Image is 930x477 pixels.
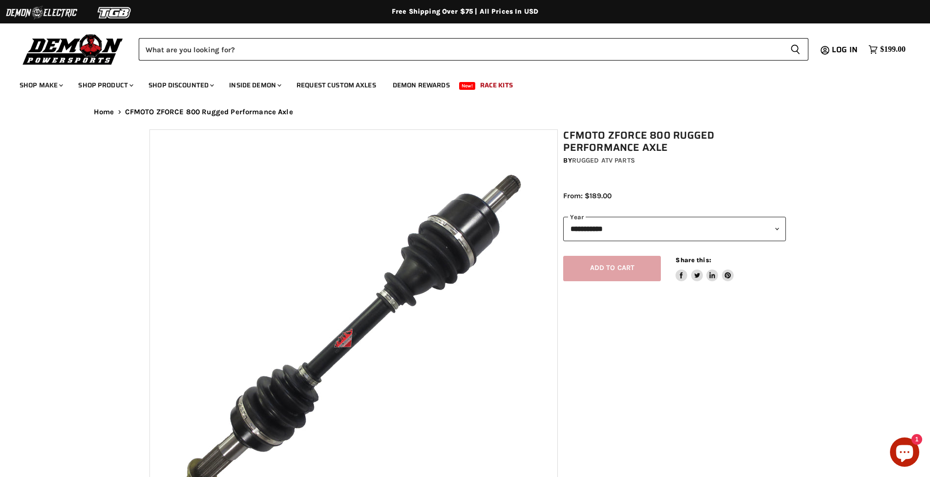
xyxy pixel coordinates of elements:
[71,75,139,95] a: Shop Product
[473,75,520,95] a: Race Kits
[385,75,457,95] a: Demon Rewards
[125,108,293,116] span: CFMOTO ZFORCE 800 Rugged Performance Axle
[141,75,220,95] a: Shop Discounted
[832,43,858,56] span: Log in
[289,75,383,95] a: Request Custom Axles
[563,191,612,200] span: From: $189.00
[864,42,910,57] a: $199.00
[563,129,786,154] h1: CFMOTO ZFORCE 800 Rugged Performance Axle
[74,108,856,116] nav: Breadcrumbs
[887,437,922,469] inbox-online-store-chat: Shopify online store chat
[12,71,903,95] ul: Main menu
[139,38,782,61] input: Search
[74,7,856,16] div: Free Shipping Over $75 | All Prices In USD
[563,155,786,166] div: by
[572,156,635,165] a: Rugged ATV Parts
[20,32,127,66] img: Demon Powersports
[676,256,711,264] span: Share this:
[782,38,808,61] button: Search
[676,256,734,282] aside: Share this:
[78,3,151,22] img: TGB Logo 2
[459,82,476,90] span: New!
[139,38,808,61] form: Product
[12,75,69,95] a: Shop Make
[94,108,114,116] a: Home
[880,45,906,54] span: $199.00
[5,3,78,22] img: Demon Electric Logo 2
[222,75,287,95] a: Inside Demon
[563,217,786,241] select: year
[827,45,864,54] a: Log in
